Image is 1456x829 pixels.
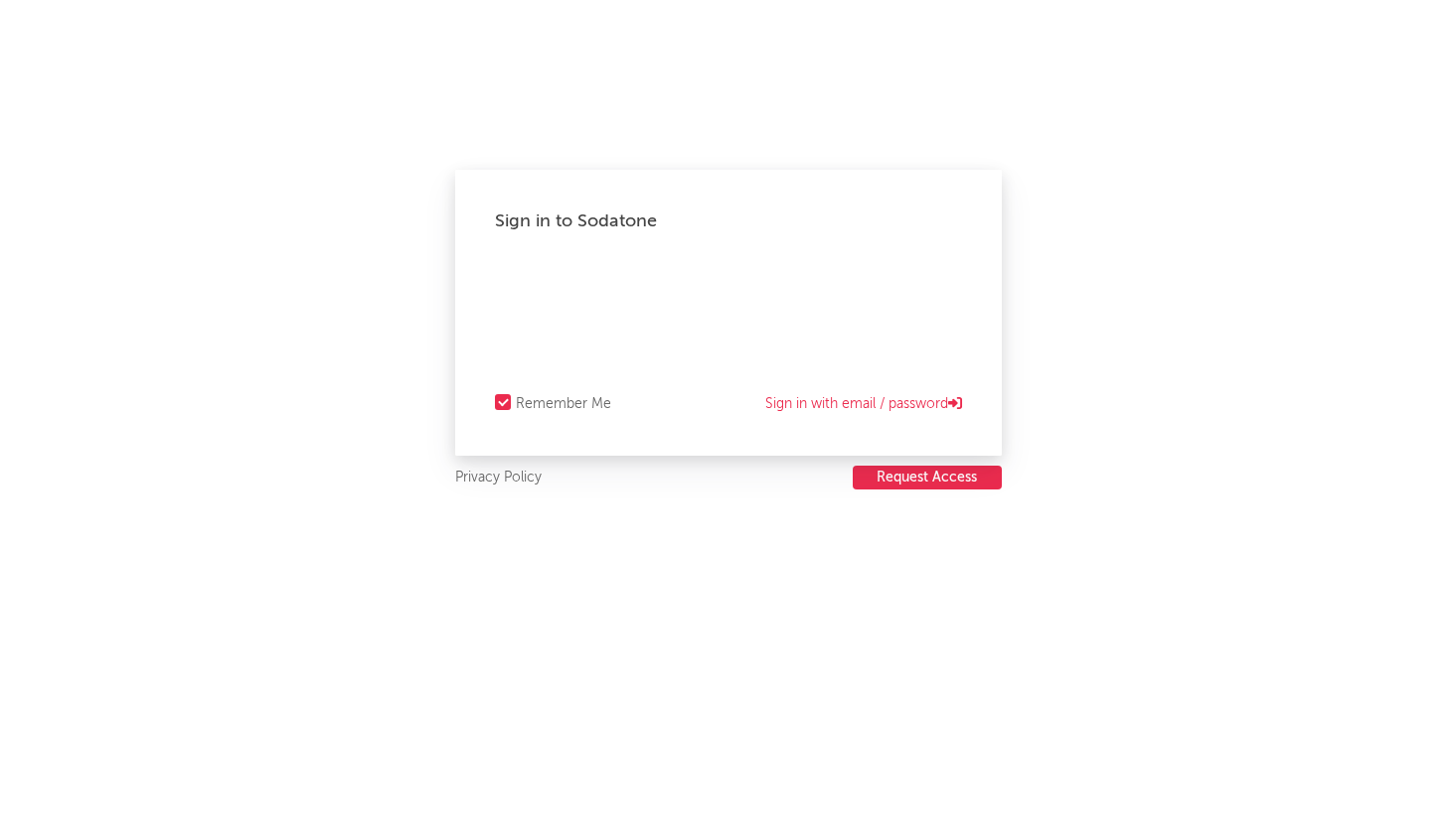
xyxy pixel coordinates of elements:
[853,466,1002,489] button: Request Access
[516,392,611,416] div: Remember Me
[765,392,962,416] a: Sign in with email / password
[455,466,542,490] a: Privacy Policy
[495,209,962,233] div: Sign in to Sodatone
[853,466,1002,490] a: Request Access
